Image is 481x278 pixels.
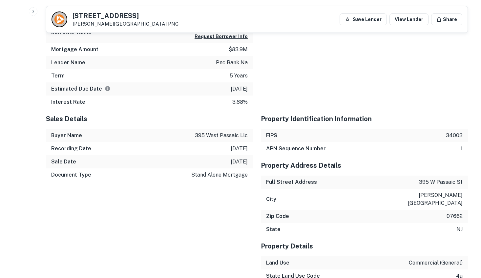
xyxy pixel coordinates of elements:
[195,132,248,139] p: 395 west passaic llc
[51,132,82,139] h6: Buyer Name
[266,178,317,186] h6: Full Street Address
[261,160,468,170] h5: Property Address Details
[51,158,76,166] h6: Sale Date
[73,21,178,27] p: [PERSON_NAME][GEOGRAPHIC_DATA]
[51,59,85,67] h6: Lender Name
[446,132,463,139] p: 34003
[340,13,387,25] button: Save Lender
[51,46,98,53] h6: Mortgage Amount
[266,145,326,153] h6: APN Sequence Number
[51,145,91,153] h6: Recording Date
[419,178,463,186] p: 395 w passaic st
[456,225,463,233] p: nj
[191,171,248,179] p: stand alone mortgage
[266,259,289,267] h6: Land Use
[461,145,463,153] p: 1
[447,212,463,220] p: 07662
[409,259,463,267] p: commercial (general)
[261,241,468,251] h5: Property Details
[51,98,85,106] h6: Interest Rate
[231,158,248,166] p: [DATE]
[231,145,248,153] p: [DATE]
[229,46,248,53] p: $83.9m
[266,132,277,139] h6: FIPS
[46,114,253,124] h5: Sales Details
[431,13,462,25] button: Share
[266,212,289,220] h6: Zip Code
[51,72,65,80] h6: Term
[231,85,248,93] p: [DATE]
[404,191,463,207] p: [PERSON_NAME][GEOGRAPHIC_DATA]
[168,21,178,27] a: PNC
[232,98,248,106] p: 3.88%
[389,13,429,25] a: View Lender
[216,59,248,67] p: pnc bank na
[266,225,281,233] h6: State
[266,195,276,203] h6: City
[73,12,178,19] h5: [STREET_ADDRESS]
[51,85,111,93] h6: Estimated Due Date
[105,86,111,92] svg: Estimate is based on a standard schedule for this type of loan.
[230,72,248,80] p: 5 years
[195,32,248,40] button: Request Borrower Info
[261,114,468,124] h5: Property Identification Information
[51,171,91,179] h6: Document Type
